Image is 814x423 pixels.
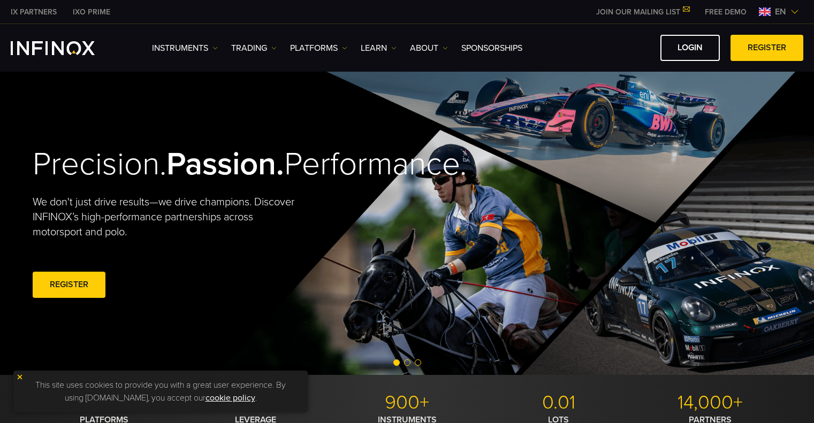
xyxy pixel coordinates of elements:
[166,145,284,183] strong: Passion.
[588,7,697,17] a: JOIN OUR MAILING LIST
[660,35,720,61] a: LOGIN
[771,5,790,18] span: en
[404,359,410,366] span: Go to slide 2
[33,272,105,298] a: REGISTER
[638,391,782,414] p: 14,000+
[290,42,347,55] a: PLATFORMS
[33,145,370,184] h2: Precision. Performance.
[410,42,448,55] a: ABOUT
[231,42,277,55] a: TRADING
[487,391,630,414] p: 0.01
[697,6,755,18] a: INFINOX MENU
[206,393,255,403] a: cookie policy
[65,6,118,18] a: INFINOX
[461,42,522,55] a: SPONSORSHIPS
[3,6,65,18] a: INFINOX
[152,42,218,55] a: Instruments
[16,373,24,381] img: yellow close icon
[393,359,400,366] span: Go to slide 1
[336,391,479,414] p: 900+
[11,41,120,55] a: INFINOX Logo
[361,42,397,55] a: Learn
[33,195,302,240] p: We don't just drive results—we drive champions. Discover INFINOX’s high-performance partnerships ...
[19,376,302,407] p: This site uses cookies to provide you with a great user experience. By using [DOMAIN_NAME], you a...
[731,35,803,61] a: REGISTER
[415,359,421,366] span: Go to slide 3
